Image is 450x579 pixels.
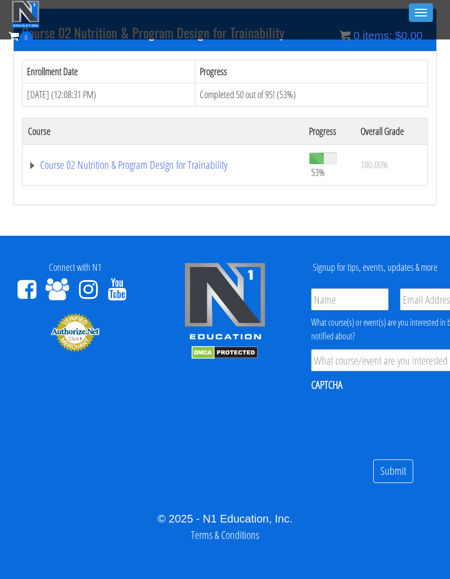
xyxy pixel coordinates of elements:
[184,262,266,343] img: n1-edu-logo
[355,144,428,185] td: 100.00%
[395,30,423,42] bdi: 0.00
[311,378,342,392] label: CAPTCHA
[8,262,142,273] h4: Connect with N1
[191,527,259,542] a: Terms & Conditions
[22,83,195,107] td: [DATE] (12:08:31 PM)
[9,29,33,43] a: 0
[12,1,40,28] img: n1-education
[311,288,389,310] input: Name
[308,262,442,273] h4: Signup for tips, events, updates & more
[28,160,298,171] a: Course 02 Nutrition & Program Design for Trainability
[340,30,423,42] a: 0 items: $0.00
[19,31,33,45] span: 0
[395,30,401,42] span: $
[192,346,258,359] img: DMCA.com Protection Status
[195,83,428,107] td: Completed 50 out of 95! (53%)
[22,118,303,144] th: Course
[373,459,413,483] input: Submit
[355,118,428,144] th: Overall Grade
[363,30,392,42] span: items:
[50,313,100,352] img: Authorize.Net Merchant - Click to Verify
[340,30,351,41] img: icon11.png
[311,166,325,178] span: 53%
[353,30,359,42] span: 0
[8,510,442,527] div: © 2025 - N1 Education, Inc.
[303,118,355,144] th: Progress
